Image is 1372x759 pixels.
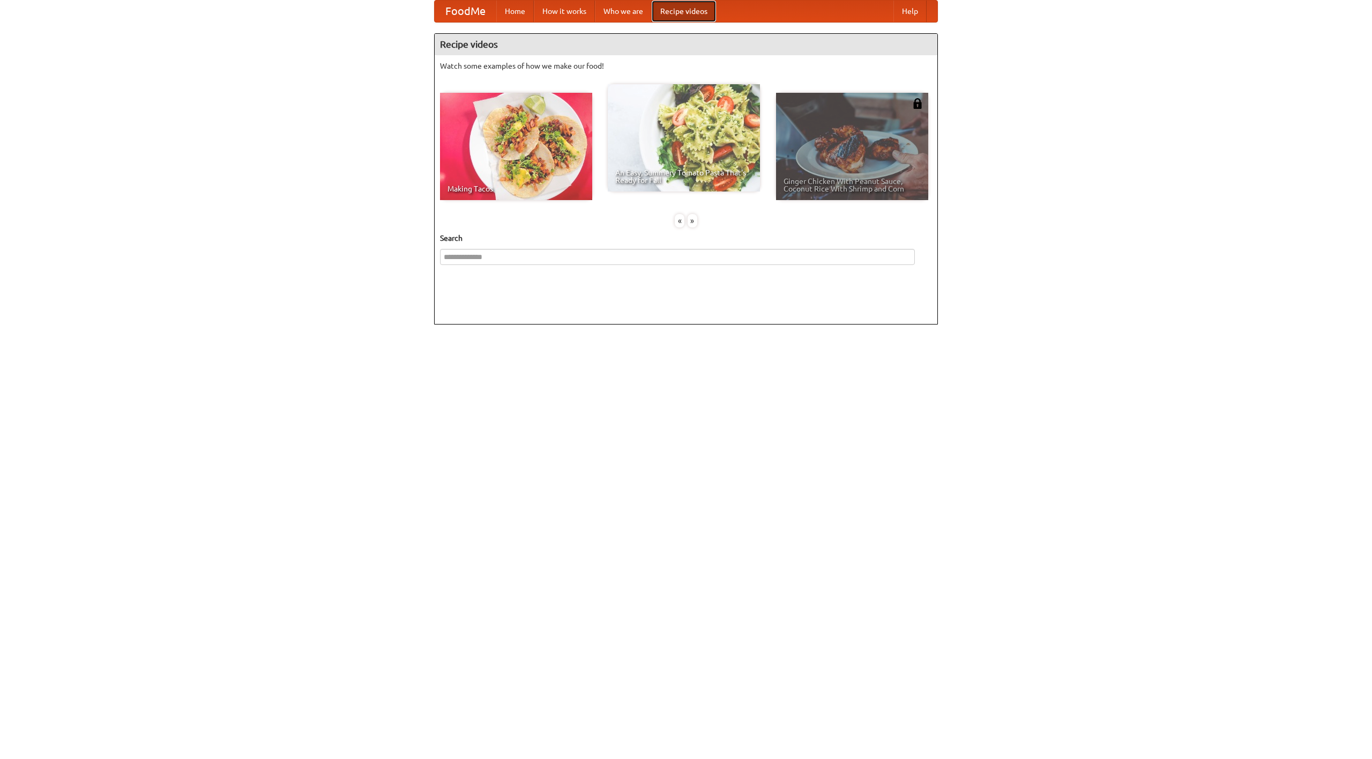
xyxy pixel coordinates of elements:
a: Help [893,1,927,22]
span: Making Tacos [448,185,585,193]
div: » [688,214,697,227]
span: An Easy, Summery Tomato Pasta That's Ready for Fall [615,169,752,184]
img: 483408.png [912,98,923,109]
a: How it works [534,1,595,22]
a: Recipe videos [652,1,716,22]
h4: Recipe videos [435,34,937,55]
a: Who we are [595,1,652,22]
a: FoodMe [435,1,496,22]
a: Making Tacos [440,93,592,200]
div: « [675,214,684,227]
a: Home [496,1,534,22]
p: Watch some examples of how we make our food! [440,61,932,71]
a: An Easy, Summery Tomato Pasta That's Ready for Fall [608,84,760,191]
h5: Search [440,233,932,244]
